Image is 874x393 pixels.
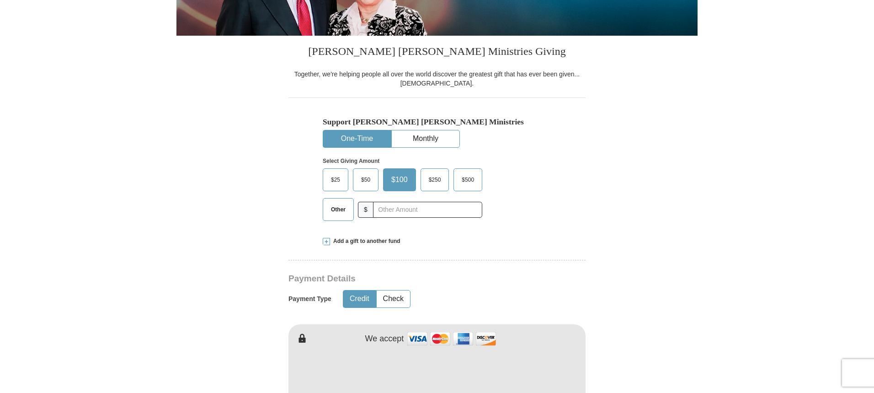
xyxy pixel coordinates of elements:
[424,173,446,187] span: $250
[288,36,586,70] h3: [PERSON_NAME] [PERSON_NAME] Ministries Giving
[357,173,375,187] span: $50
[326,173,345,187] span: $25
[323,130,391,147] button: One-Time
[358,202,373,218] span: $
[387,173,412,187] span: $100
[392,130,459,147] button: Monthly
[343,291,376,307] button: Credit
[457,173,479,187] span: $500
[288,70,586,88] div: Together, we're helping people all over the world discover the greatest gift that has ever been g...
[330,237,400,245] span: Add a gift to another fund
[373,202,482,218] input: Other Amount
[326,203,350,216] span: Other
[288,274,522,284] h3: Payment Details
[406,329,497,349] img: credit cards accepted
[323,117,551,127] h5: Support [PERSON_NAME] [PERSON_NAME] Ministries
[365,334,404,344] h4: We accept
[377,291,410,307] button: Check
[288,295,331,303] h5: Payment Type
[323,158,379,164] strong: Select Giving Amount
